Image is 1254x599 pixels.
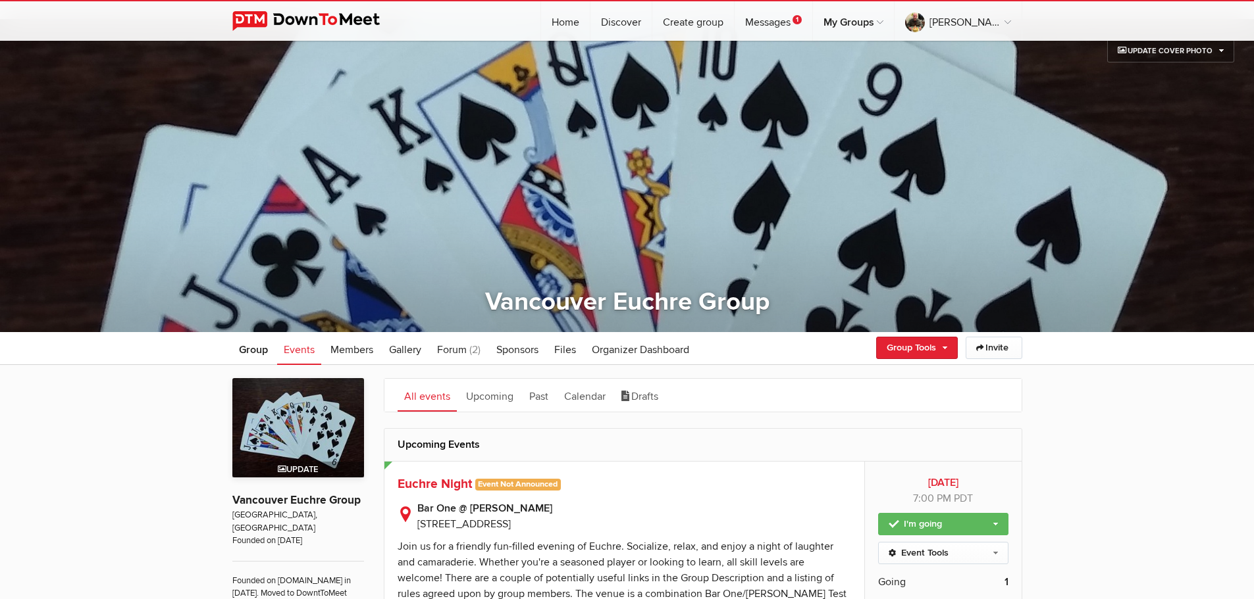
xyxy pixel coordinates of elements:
b: 1 [1005,574,1008,590]
span: Group [239,343,268,356]
a: Organizer Dashboard [585,332,696,365]
a: Vancouver Euchre Group [485,287,770,317]
a: Event Tools [878,542,1008,564]
a: Gallery [382,332,428,365]
img: Vancouver Euchre Group [232,378,364,477]
span: Forum [437,343,467,356]
span: Members [330,343,373,356]
a: Forum (2) [431,332,487,365]
a: Update [232,378,364,477]
span: Events [284,343,315,356]
a: Home [541,1,590,41]
span: 7:00 PM [913,492,951,505]
a: Invite [966,337,1022,359]
span: Founded on [DATE] [232,535,364,547]
span: Files [554,343,576,356]
a: Group [232,332,274,365]
span: Gallery [389,343,421,356]
span: Update [278,464,318,475]
span: 1 [793,15,802,24]
b: Bar One @ [PERSON_NAME] [417,500,852,516]
a: Update Cover Photo [1107,39,1234,62]
img: DownToMeet [232,11,400,31]
a: I'm going [878,513,1008,535]
b: [DATE] [878,475,1008,491]
a: Messages1 [735,1,812,41]
span: Organizer Dashboard [592,343,689,356]
a: Sponsors [490,332,545,365]
span: Event Not Announced [475,479,562,491]
a: Drafts [615,379,665,412]
span: [GEOGRAPHIC_DATA], [GEOGRAPHIC_DATA] [232,509,364,535]
a: Discover [590,1,652,41]
a: Files [548,332,583,365]
a: My Groups [813,1,894,41]
a: All events [398,379,457,412]
span: [STREET_ADDRESS] [417,517,511,531]
a: Events [277,332,321,365]
span: Sponsors [496,343,538,356]
h2: Upcoming Events [398,429,1008,460]
a: Calendar [558,379,612,412]
span: America/Vancouver [954,492,973,505]
span: (2) [469,343,481,356]
a: Create group [652,1,734,41]
a: Upcoming [459,379,520,412]
span: Euchre Night [398,476,472,492]
a: Euchre Night Event Not Announced [398,476,562,492]
a: Members [324,332,380,365]
a: Group Tools [876,337,958,359]
a: [PERSON_NAME] [895,1,1022,41]
a: Past [523,379,555,412]
a: Vancouver Euchre Group [232,493,361,507]
span: Going [878,574,906,590]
